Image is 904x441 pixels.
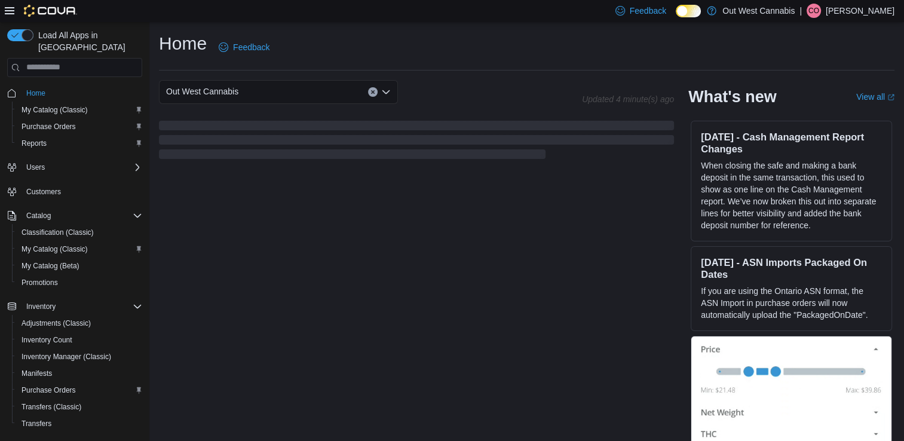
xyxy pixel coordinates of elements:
[22,139,47,148] span: Reports
[22,352,111,362] span: Inventory Manager (Classic)
[12,365,147,382] button: Manifests
[26,211,51,220] span: Catalog
[22,261,79,271] span: My Catalog (Beta)
[17,136,51,151] a: Reports
[887,94,894,101] svg: External link
[233,41,269,53] span: Feedback
[2,84,147,102] button: Home
[17,333,77,347] a: Inventory Count
[17,383,81,397] a: Purchase Orders
[22,184,142,199] span: Customers
[17,333,142,347] span: Inventory Count
[17,416,142,431] span: Transfers
[22,318,91,328] span: Adjustments (Classic)
[22,86,50,100] a: Home
[12,348,147,365] button: Inventory Manager (Classic)
[17,366,142,381] span: Manifests
[26,187,61,197] span: Customers
[22,209,142,223] span: Catalog
[2,183,147,200] button: Customers
[808,4,819,18] span: CO
[12,258,147,274] button: My Catalog (Beta)
[2,159,147,176] button: Users
[676,17,676,18] span: Dark Mode
[166,84,238,99] span: Out West Cannabis
[22,122,76,131] span: Purchase Orders
[826,4,894,18] p: [PERSON_NAME]
[22,299,60,314] button: Inventory
[12,399,147,415] button: Transfers (Classic)
[159,123,674,161] span: Loading
[22,278,58,287] span: Promotions
[17,225,142,240] span: Classification (Classic)
[22,402,81,412] span: Transfers (Classic)
[12,102,147,118] button: My Catalog (Classic)
[24,5,77,17] img: Cova
[701,160,882,231] p: When closing the safe and making a bank deposit in the same transaction, this used to show as one...
[17,103,93,117] a: My Catalog (Classic)
[12,118,147,135] button: Purchase Orders
[22,244,88,254] span: My Catalog (Classic)
[17,400,86,414] a: Transfers (Classic)
[17,275,142,290] span: Promotions
[799,4,802,18] p: |
[701,285,882,321] p: If you are using the Ontario ASN format, the ASN Import in purchase orders will now automatically...
[807,4,821,18] div: Chad O'Neill
[22,385,76,395] span: Purchase Orders
[17,350,116,364] a: Inventory Manager (Classic)
[12,382,147,399] button: Purchase Orders
[26,163,45,172] span: Users
[17,316,142,330] span: Adjustments (Classic)
[17,136,142,151] span: Reports
[12,224,147,241] button: Classification (Classic)
[17,350,142,364] span: Inventory Manager (Classic)
[17,416,56,431] a: Transfers
[17,242,93,256] a: My Catalog (Classic)
[2,207,147,224] button: Catalog
[22,299,142,314] span: Inventory
[17,120,142,134] span: Purchase Orders
[368,87,378,97] button: Clear input
[701,131,882,155] h3: [DATE] - Cash Management Report Changes
[26,302,56,311] span: Inventory
[17,366,57,381] a: Manifests
[17,103,142,117] span: My Catalog (Classic)
[22,105,88,115] span: My Catalog (Classic)
[17,316,96,330] a: Adjustments (Classic)
[856,92,894,102] a: View allExternal link
[676,5,701,17] input: Dark Mode
[214,35,274,59] a: Feedback
[17,225,99,240] a: Classification (Classic)
[17,259,84,273] a: My Catalog (Beta)
[22,85,142,100] span: Home
[2,298,147,315] button: Inventory
[701,256,882,280] h3: [DATE] - ASN Imports Packaged On Dates
[582,94,674,104] p: Updated 4 minute(s) ago
[17,242,142,256] span: My Catalog (Classic)
[33,29,142,53] span: Load All Apps in [GEOGRAPHIC_DATA]
[630,5,666,17] span: Feedback
[688,87,776,106] h2: What's new
[12,415,147,432] button: Transfers
[722,4,795,18] p: Out West Cannabis
[159,32,207,56] h1: Home
[22,209,56,223] button: Catalog
[12,315,147,332] button: Adjustments (Classic)
[26,88,45,98] span: Home
[12,135,147,152] button: Reports
[12,241,147,258] button: My Catalog (Classic)
[22,160,50,174] button: Users
[17,275,63,290] a: Promotions
[22,185,66,199] a: Customers
[22,160,142,174] span: Users
[12,332,147,348] button: Inventory Count
[381,87,391,97] button: Open list of options
[22,419,51,428] span: Transfers
[17,120,81,134] a: Purchase Orders
[17,383,142,397] span: Purchase Orders
[12,274,147,291] button: Promotions
[22,228,94,237] span: Classification (Classic)
[17,259,142,273] span: My Catalog (Beta)
[22,335,72,345] span: Inventory Count
[22,369,52,378] span: Manifests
